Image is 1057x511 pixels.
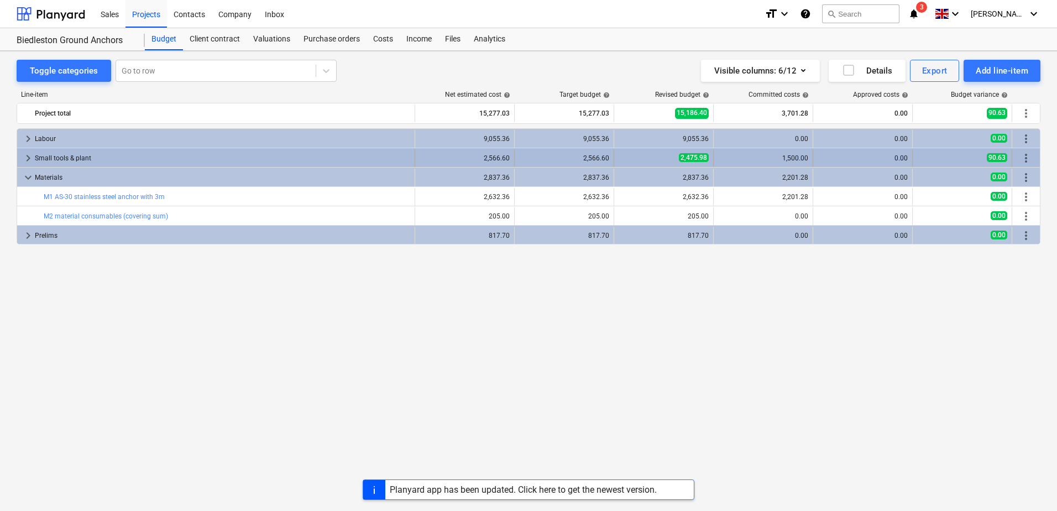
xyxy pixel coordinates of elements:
[619,174,709,181] div: 2,837.36
[44,212,168,220] a: M2 material consumables (covering sum)
[778,7,791,20] i: keyboard_arrow_down
[718,105,808,122] div: 3,701.28
[818,174,908,181] div: 0.00
[1019,190,1033,204] span: More actions
[818,212,908,220] div: 0.00
[675,108,709,118] span: 15,186.40
[976,64,1028,78] div: Add line-item
[35,130,410,148] div: Labour
[519,232,609,239] div: 817.70
[519,174,609,181] div: 2,837.36
[951,91,1008,98] div: Budget variance
[420,105,510,122] div: 15,277.03
[420,212,510,220] div: 205.00
[1027,7,1040,20] i: keyboard_arrow_down
[800,92,809,98] span: help
[519,154,609,162] div: 2,566.60
[44,193,165,201] a: M1 AS-30 stainless steel anchor with 3m
[718,232,808,239] div: 0.00
[718,154,808,162] div: 1,500.00
[17,60,111,82] button: Toggle categories
[964,60,1040,82] button: Add line-item
[35,105,410,122] div: Project total
[559,91,610,98] div: Target budget
[987,153,1007,162] span: 90.63
[701,60,820,82] button: Visible columns:6/12
[438,28,467,50] a: Files
[987,108,1007,118] span: 90.63
[420,174,510,181] div: 2,837.36
[1019,132,1033,145] span: More actions
[922,64,948,78] div: Export
[718,193,808,201] div: 2,201.28
[822,4,899,23] button: Search
[991,134,1007,143] span: 0.00
[818,105,908,122] div: 0.00
[829,60,906,82] button: Details
[619,212,709,220] div: 205.00
[991,192,1007,201] span: 0.00
[501,92,510,98] span: help
[971,9,1026,18] span: [PERSON_NAME] Mac
[183,28,247,50] a: Client contract
[519,193,609,201] div: 2,632.36
[17,91,416,98] div: Line-item
[749,91,809,98] div: Committed costs
[519,212,609,220] div: 205.00
[420,154,510,162] div: 2,566.60
[853,91,908,98] div: Approved costs
[991,211,1007,220] span: 0.00
[35,149,410,167] div: Small tools & plant
[519,105,609,122] div: 15,277.03
[949,7,962,20] i: keyboard_arrow_down
[1019,152,1033,165] span: More actions
[390,484,657,495] div: Planyard app has been updated. Click here to get the newest version.
[714,64,807,78] div: Visible columns : 6/12
[899,92,908,98] span: help
[916,2,927,13] span: 3
[30,64,98,78] div: Toggle categories
[718,212,808,220] div: 0.00
[420,232,510,239] div: 817.70
[991,231,1007,239] span: 0.00
[1019,229,1033,242] span: More actions
[467,28,512,50] a: Analytics
[1019,210,1033,223] span: More actions
[519,135,609,143] div: 9,055.36
[1019,171,1033,184] span: More actions
[35,169,410,186] div: Materials
[700,92,709,98] span: help
[818,232,908,239] div: 0.00
[718,135,808,143] div: 0.00
[718,174,808,181] div: 2,201.28
[400,28,438,50] a: Income
[145,28,183,50] a: Budget
[818,193,908,201] div: 0.00
[367,28,400,50] a: Costs
[1019,107,1033,120] span: More actions
[818,154,908,162] div: 0.00
[35,227,410,244] div: Prelims
[22,229,35,242] span: keyboard_arrow_right
[679,153,709,162] span: 2,475.98
[999,92,1008,98] span: help
[22,132,35,145] span: keyboard_arrow_right
[17,35,132,46] div: Biedleston Ground Anchors
[22,152,35,165] span: keyboard_arrow_right
[420,193,510,201] div: 2,632.36
[991,173,1007,181] span: 0.00
[827,9,836,18] span: search
[842,64,892,78] div: Details
[619,135,709,143] div: 9,055.36
[445,91,510,98] div: Net estimated cost
[420,135,510,143] div: 9,055.36
[297,28,367,50] a: Purchase orders
[800,7,811,20] i: Knowledge base
[247,28,297,50] a: Valuations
